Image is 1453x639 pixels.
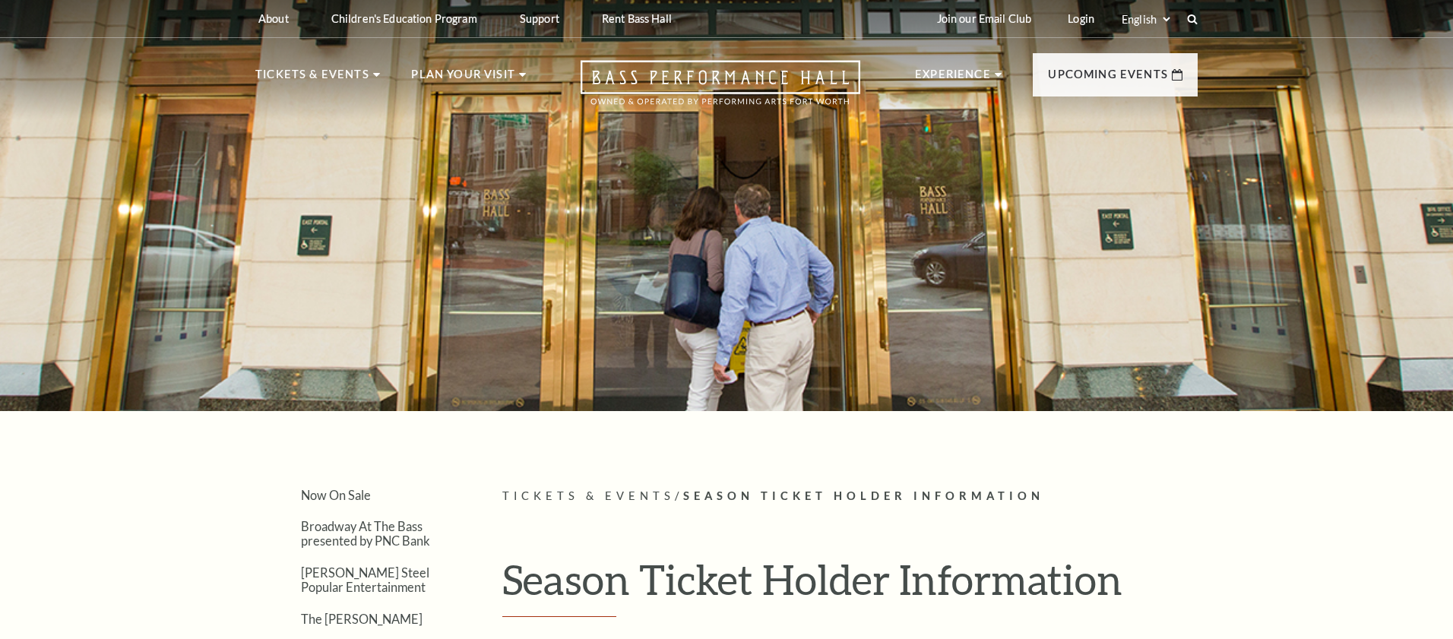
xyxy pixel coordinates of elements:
a: Broadway At The Bass presented by PNC Bank [301,519,430,548]
p: Upcoming Events [1048,65,1168,93]
p: Tickets & Events [255,65,369,93]
p: Rent Bass Hall [602,12,672,25]
p: Children's Education Program [331,12,477,25]
select: Select: [1119,12,1173,27]
span: Season Ticket Holder Information [683,489,1044,502]
span: Tickets & Events [502,489,675,502]
a: Now On Sale [301,488,371,502]
p: / [502,487,1198,506]
h1: Season Ticket Holder Information [502,555,1198,617]
p: Support [520,12,559,25]
a: [PERSON_NAME] Steel Popular Entertainment [301,565,429,594]
p: About [258,12,289,25]
a: The [PERSON_NAME] [301,612,423,626]
p: Plan Your Visit [411,65,515,93]
p: Experience [915,65,991,93]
